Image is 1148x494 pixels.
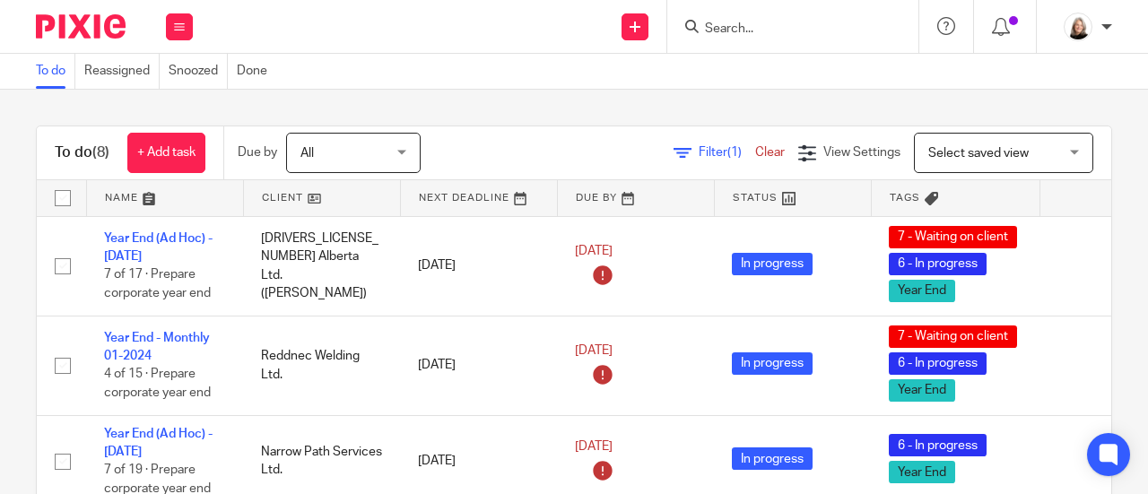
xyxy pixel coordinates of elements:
span: Tags [890,193,920,203]
a: Done [237,54,276,89]
td: [DRIVERS_LICENSE_NUMBER] Alberta Ltd. ([PERSON_NAME]) [243,216,400,316]
span: [DATE] [575,440,613,453]
span: In progress [732,253,813,275]
span: (8) [92,145,109,160]
span: [DATE] [575,344,613,357]
td: Reddnec Welding Ltd. [243,316,400,415]
span: (1) [727,146,742,159]
input: Search [703,22,865,38]
span: Year End [889,379,955,402]
p: Due by [238,143,277,161]
span: 6 - In progress [889,434,987,456]
img: Screenshot%202023-11-02%20134555.png [1064,13,1092,41]
span: 6 - In progress [889,352,987,375]
span: View Settings [823,146,900,159]
span: All [300,147,314,160]
a: Reassigned [84,54,160,89]
span: Year End [889,280,955,302]
span: 7 of 17 · Prepare corporate year end [104,269,211,300]
span: 6 - In progress [889,253,987,275]
span: Select saved view [928,147,1029,160]
span: Filter [699,146,755,159]
span: Year End [889,461,955,483]
a: + Add task [127,133,205,173]
span: In progress [732,447,813,470]
a: Year End (Ad Hoc) - [DATE] [104,232,213,263]
span: [DATE] [575,245,613,257]
span: 4 of 15 · Prepare corporate year end [104,368,211,400]
td: [DATE] [400,216,557,316]
h1: To do [55,143,109,162]
a: Clear [755,146,785,159]
a: Year End (Ad Hoc) - [DATE] [104,428,213,458]
span: 7 - Waiting on client [889,226,1017,248]
img: Pixie [36,14,126,39]
span: 7 - Waiting on client [889,325,1017,348]
span: In progress [732,352,813,375]
a: Snoozed [169,54,228,89]
td: [DATE] [400,316,557,415]
a: Year End - Monthly 01-2024 [104,332,210,362]
a: To do [36,54,75,89]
